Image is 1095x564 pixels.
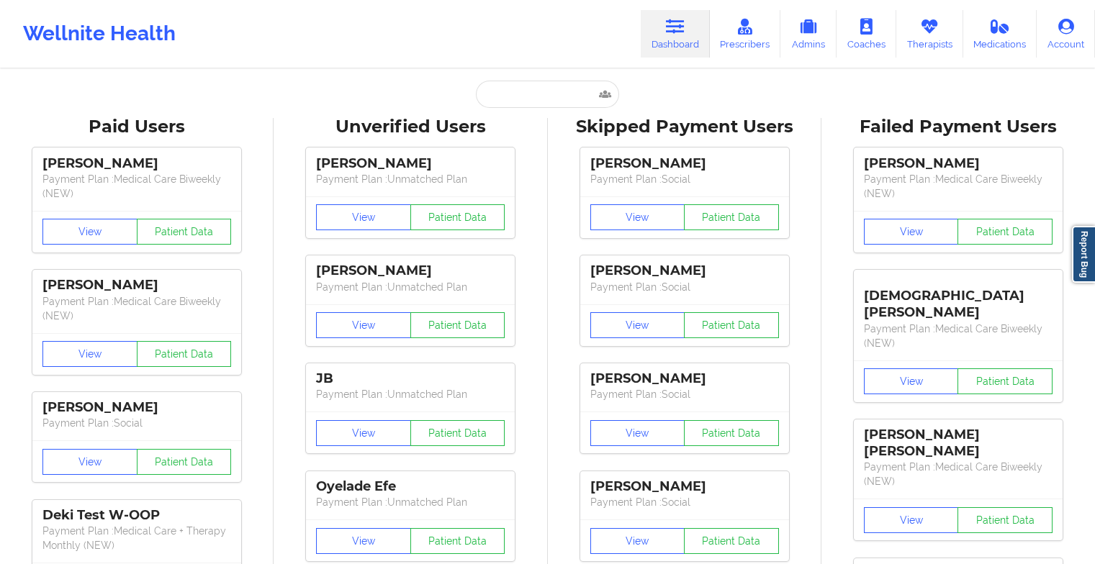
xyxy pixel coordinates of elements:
[42,219,138,245] button: View
[590,495,779,509] p: Payment Plan : Social
[864,427,1053,460] div: [PERSON_NAME] [PERSON_NAME]
[137,341,232,367] button: Patient Data
[590,420,685,446] button: View
[137,449,232,475] button: Patient Data
[410,528,505,554] button: Patient Data
[684,420,779,446] button: Patient Data
[864,368,959,394] button: View
[684,204,779,230] button: Patient Data
[42,399,231,416] div: [PERSON_NAME]
[1072,226,1095,283] a: Report Bug
[957,368,1053,394] button: Patient Data
[590,528,685,554] button: View
[42,507,231,524] div: Deki Test W-OOP
[316,312,411,338] button: View
[684,312,779,338] button: Patient Data
[316,172,505,186] p: Payment Plan : Unmatched Plan
[316,495,505,509] p: Payment Plan : Unmatched Plan
[316,420,411,446] button: View
[957,507,1053,533] button: Patient Data
[410,312,505,338] button: Patient Data
[316,370,505,387] div: JB
[42,449,138,475] button: View
[684,528,779,554] button: Patient Data
[42,277,231,294] div: [PERSON_NAME]
[590,370,779,387] div: [PERSON_NAME]
[10,116,263,138] div: Paid Users
[710,10,781,58] a: Prescribers
[316,528,411,554] button: View
[780,10,837,58] a: Admins
[957,219,1053,245] button: Patient Data
[590,204,685,230] button: View
[316,155,505,172] div: [PERSON_NAME]
[316,204,411,230] button: View
[963,10,1037,58] a: Medications
[896,10,963,58] a: Therapists
[864,155,1053,172] div: [PERSON_NAME]
[42,416,231,430] p: Payment Plan : Social
[316,387,505,401] p: Payment Plan : Unmatched Plan
[590,263,779,279] div: [PERSON_NAME]
[641,10,710,58] a: Dashboard
[42,155,231,172] div: [PERSON_NAME]
[590,280,779,294] p: Payment Plan : Social
[590,478,779,495] div: [PERSON_NAME]
[42,341,138,367] button: View
[837,10,896,58] a: Coaches
[558,116,811,138] div: Skipped Payment Users
[864,322,1053,350] p: Payment Plan : Medical Care Biweekly (NEW)
[864,507,959,533] button: View
[590,155,779,172] div: [PERSON_NAME]
[590,387,779,401] p: Payment Plan : Social
[410,204,505,230] button: Patient Data
[42,172,231,201] p: Payment Plan : Medical Care Biweekly (NEW)
[590,172,779,186] p: Payment Plan : Social
[316,280,505,294] p: Payment Plan : Unmatched Plan
[832,116,1085,138] div: Failed Payment Users
[410,420,505,446] button: Patient Data
[42,524,231,552] p: Payment Plan : Medical Care + Therapy Monthly (NEW)
[864,172,1053,201] p: Payment Plan : Medical Care Biweekly (NEW)
[316,478,505,495] div: Oyelade Efe
[1037,10,1095,58] a: Account
[590,312,685,338] button: View
[284,116,537,138] div: Unverified Users
[42,294,231,323] p: Payment Plan : Medical Care Biweekly (NEW)
[864,460,1053,488] p: Payment Plan : Medical Care Biweekly (NEW)
[316,263,505,279] div: [PERSON_NAME]
[864,219,959,245] button: View
[864,277,1053,321] div: [DEMOGRAPHIC_DATA][PERSON_NAME]
[137,219,232,245] button: Patient Data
